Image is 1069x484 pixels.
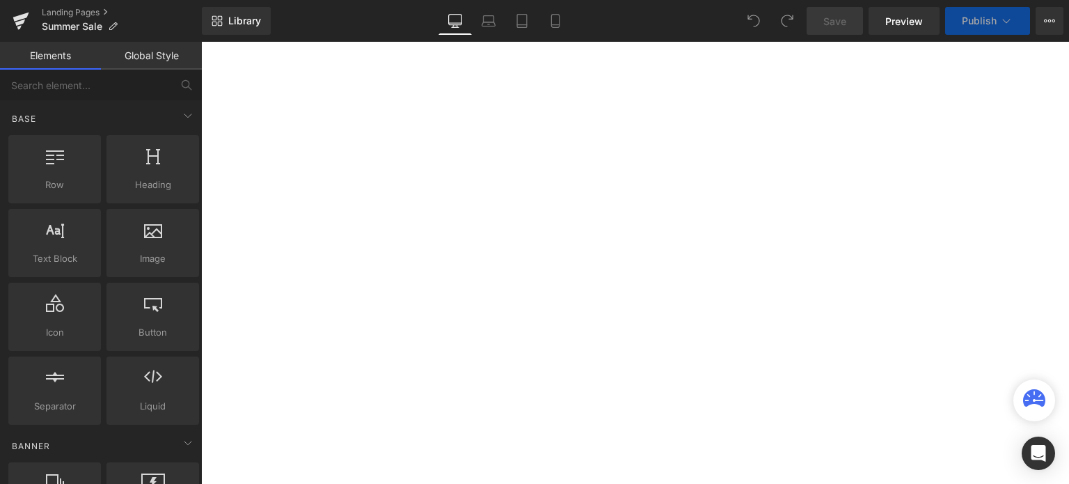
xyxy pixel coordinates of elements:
[111,325,195,340] span: Button
[42,7,202,18] a: Landing Pages
[42,21,102,32] span: Summer Sale
[472,7,505,35] a: Laptop
[111,251,195,266] span: Image
[505,7,539,35] a: Tablet
[438,7,472,35] a: Desktop
[885,14,923,29] span: Preview
[1022,437,1055,470] div: Open Intercom Messenger
[773,7,801,35] button: Redo
[945,7,1030,35] button: Publish
[869,7,940,35] a: Preview
[740,7,768,35] button: Undo
[13,325,97,340] span: Icon
[111,178,195,192] span: Heading
[228,15,261,27] span: Library
[823,14,846,29] span: Save
[202,7,271,35] a: New Library
[13,178,97,192] span: Row
[10,112,38,125] span: Base
[1036,7,1063,35] button: More
[13,399,97,414] span: Separator
[962,15,997,26] span: Publish
[101,42,202,70] a: Global Style
[539,7,572,35] a: Mobile
[13,251,97,266] span: Text Block
[111,399,195,414] span: Liquid
[10,439,52,453] span: Banner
